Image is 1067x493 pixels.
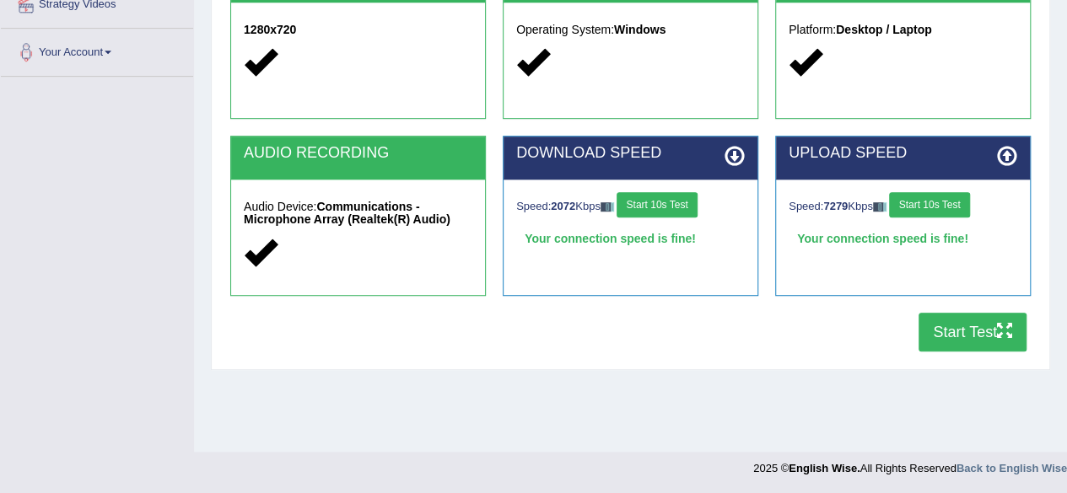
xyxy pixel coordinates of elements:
[244,200,450,226] strong: Communications - Microphone Array (Realtek(R) Audio)
[789,24,1017,36] h5: Platform:
[601,202,614,212] img: ajax-loader-fb-connection.gif
[957,462,1067,474] a: Back to English Wise
[836,23,932,36] strong: Desktop / Laptop
[516,226,745,251] div: Your connection speed is fine!
[889,192,969,217] button: Start 10s Test
[516,192,745,222] div: Speed: Kbps
[516,24,745,36] h5: Operating System:
[244,201,472,227] h5: Audio Device:
[919,313,1027,351] button: Start Test
[789,145,1017,162] h2: UPLOAD SPEED
[789,192,1017,222] div: Speed: Kbps
[789,226,1017,251] div: Your connection speed is fine!
[244,145,472,162] h2: AUDIO RECORDING
[617,192,697,217] button: Start 10s Test
[753,452,1067,476] div: 2025 © All Rights Reserved
[1,29,193,71] a: Your Account
[789,462,860,474] strong: English Wise.
[873,202,886,212] img: ajax-loader-fb-connection.gif
[244,23,296,36] strong: 1280x720
[614,23,666,36] strong: Windows
[551,200,575,212] strong: 2072
[823,200,848,212] strong: 7279
[516,145,745,162] h2: DOWNLOAD SPEED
